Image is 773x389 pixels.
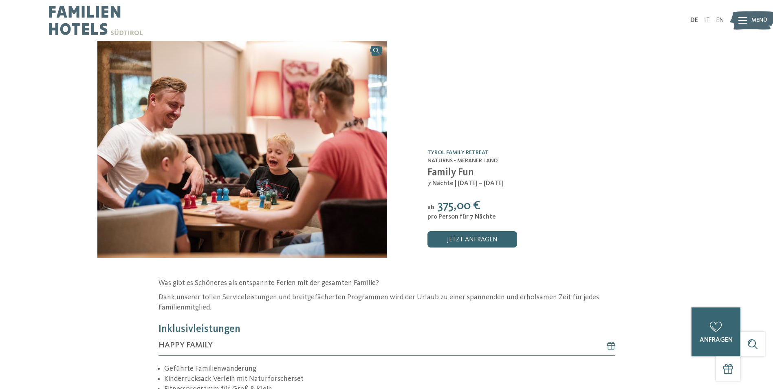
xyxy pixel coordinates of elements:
span: Family Fun [427,168,474,178]
span: pro Person für 7 Nächte [427,214,496,220]
p: Dank unserer tollen Serviceleistungen und breitgefächerten Programmen wird der Urlaub zu einer sp... [159,292,615,313]
span: Naturns - Meraner Land [427,158,498,164]
p: Was gibt es Schöneres als entspannte Ferien mit der gesamten Familie? [159,278,615,288]
li: Kinderrucksack Verleih mit Naturforscherset [164,374,614,384]
span: anfragen [700,337,733,343]
a: EN [716,17,724,24]
a: jetzt anfragen [427,231,517,248]
span: HAPPY FAMILY [159,340,213,351]
a: anfragen [692,307,740,356]
a: IT [704,17,710,24]
span: ab [427,204,434,211]
span: Inklusivleistungen [159,324,240,334]
span: 7 Nächte [427,180,454,187]
img: Family Fun [97,41,387,258]
span: Menü [751,16,767,24]
a: DE [690,17,698,24]
span: 375,00 € [437,200,480,212]
li: Geführte Familienwanderung [164,364,614,374]
span: | [DATE] – [DATE] [454,180,504,187]
a: TYROL family retreat [427,150,489,155]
